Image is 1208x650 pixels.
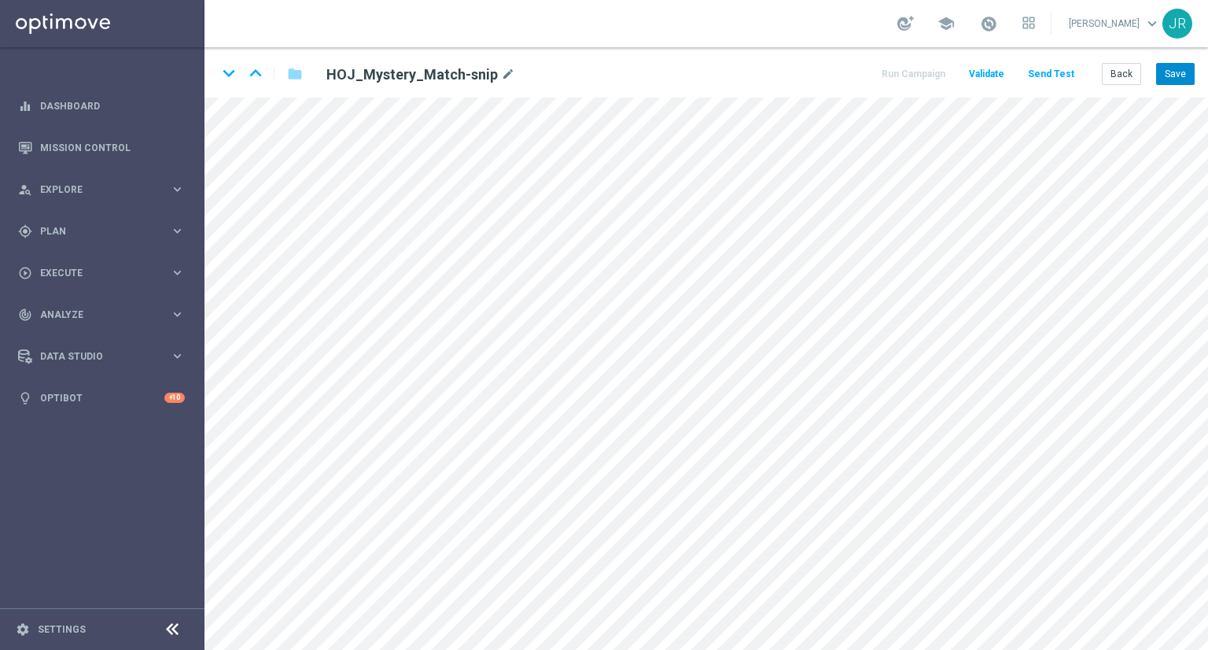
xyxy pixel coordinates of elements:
span: Explore [40,185,170,194]
a: Settings [38,625,86,634]
span: Analyze [40,310,170,319]
i: gps_fixed [18,224,32,238]
i: keyboard_arrow_down [217,61,241,85]
i: keyboard_arrow_right [170,307,185,322]
i: keyboard_arrow_right [170,265,185,280]
i: keyboard_arrow_right [170,223,185,238]
button: equalizer Dashboard [17,100,186,113]
button: track_changes Analyze keyboard_arrow_right [17,308,186,321]
button: Back [1102,63,1141,85]
i: lightbulb [18,391,32,405]
i: equalizer [18,99,32,113]
span: Execute [40,268,170,278]
div: Optibot [18,377,185,419]
a: Optibot [40,377,164,419]
button: gps_fixed Plan keyboard_arrow_right [17,225,186,238]
span: Validate [969,68,1004,79]
span: school [937,15,955,32]
i: folder [287,65,303,83]
div: Dashboard [18,85,185,127]
div: JR [1162,9,1192,39]
i: keyboard_arrow_right [170,349,185,364]
i: settings [16,622,30,637]
div: Mission Control [18,127,185,168]
i: person_search [18,183,32,197]
h2: HOJ_Mystery_Match-snip [326,65,498,84]
div: Plan [18,224,170,238]
button: folder [285,61,304,87]
button: Mission Control [17,142,186,154]
div: Execute [18,266,170,280]
button: Save [1156,63,1195,85]
button: person_search Explore keyboard_arrow_right [17,183,186,196]
div: Explore [18,183,170,197]
button: play_circle_outline Execute keyboard_arrow_right [17,267,186,279]
button: Send Test [1026,64,1077,85]
a: Mission Control [40,127,185,168]
i: play_circle_outline [18,266,32,280]
button: Data Studio keyboard_arrow_right [17,350,186,363]
a: [PERSON_NAME]keyboard_arrow_down [1067,12,1162,35]
span: keyboard_arrow_down [1144,15,1161,32]
span: Data Studio [40,352,170,361]
a: Dashboard [40,85,185,127]
div: Analyze [18,308,170,322]
button: Validate [967,64,1007,85]
i: track_changes [18,308,32,322]
i: keyboard_arrow_right [170,182,185,197]
button: lightbulb Optibot +10 [17,392,186,404]
i: mode_edit [501,65,515,84]
i: keyboard_arrow_up [244,61,267,85]
div: Data Studio [18,349,170,364]
div: +10 [164,393,185,403]
span: Plan [40,227,170,236]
